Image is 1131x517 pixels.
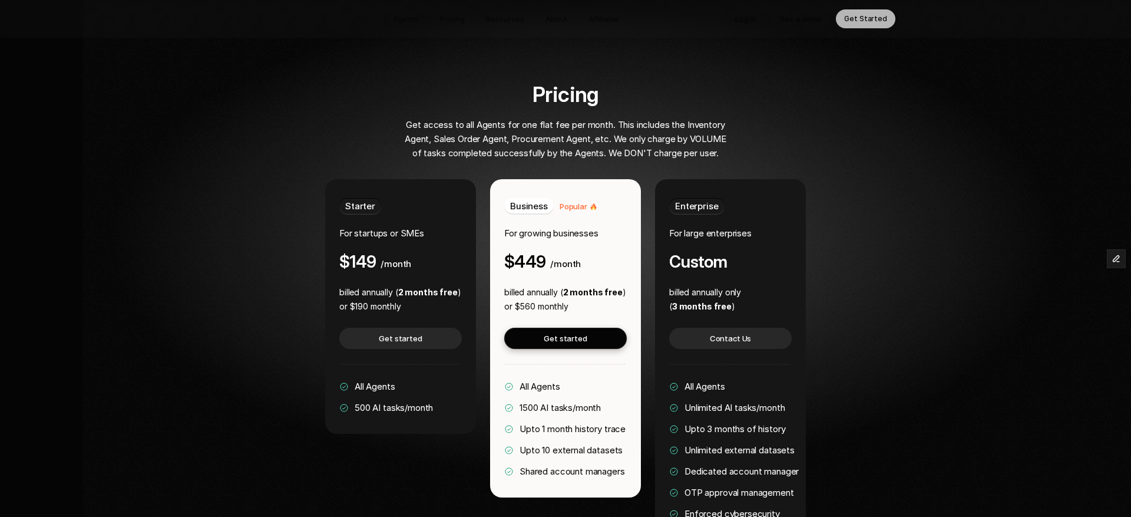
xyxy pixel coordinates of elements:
span: Upto 1 month history trace [520,423,626,434]
p: Agents [393,13,418,25]
span: 500 AI tasks/month [355,402,433,413]
span: /month [550,258,581,269]
a: Get Started [836,9,895,28]
p: billed annually ( ) [339,285,461,299]
span: For startups or SMEs [339,228,424,239]
span: Dedicated account manager [684,466,799,477]
p: Affiliates [588,13,620,25]
p: Pricing [439,13,464,25]
p: or $190 monthly [339,299,461,314]
span: For large enterprises [669,228,752,239]
p: Contact Us [710,332,752,344]
span: Unlimited AI tasks/month [684,402,785,413]
span: Unlimited external datasets [684,444,795,456]
span: Popular [560,202,587,211]
a: See a demo [771,9,831,28]
p: ( ) [669,299,741,314]
p: Resources [485,13,524,25]
p: billed annually only [669,285,741,299]
span: Shared account managers [520,466,625,477]
p: billed annually ( ) [504,285,626,299]
h2: Pricing [306,83,825,106]
h4: Custom [669,252,727,271]
a: Agents [386,9,425,28]
strong: 2 months free [398,287,458,297]
span: All Agents [520,381,560,392]
a: Log in [727,9,765,28]
span: For growing businesses [504,228,598,239]
h4: $449 [504,252,545,271]
span: OTP approval management [684,487,794,498]
p: Get started [544,332,587,344]
span: Upto 10 external datasets [520,444,623,456]
span: Upto 3 months of history [684,423,785,434]
a: Contact Us [669,328,792,349]
p: Log in [735,13,756,25]
a: Pricing [432,9,471,28]
span: All Agents [684,381,725,392]
span: Enterprise [675,200,719,212]
a: Get started [339,328,462,349]
span: All Agents [355,381,395,392]
span: Get access to all Agents for one flat fee per month. This includes the Inventory Agent, Sales Ord... [405,119,729,159]
a: About [538,9,574,28]
p: See a demo [779,13,822,25]
p: Get Started [844,13,887,25]
button: Edit Framer Content [1107,250,1125,268]
span: Business [510,200,548,212]
p: About [545,13,567,25]
span: Starter [345,200,375,212]
span: 1500 AI tasks/month [520,402,601,413]
a: Get started [504,328,627,349]
p: or $560 monthly [504,299,626,314]
p: Get started [379,332,422,344]
h4: $149 [339,252,376,271]
strong: 3 months free [672,301,732,311]
a: Affiliates [581,9,627,28]
strong: 2 months free [563,287,623,297]
a: Resources [478,9,531,28]
span: /month [381,258,411,269]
